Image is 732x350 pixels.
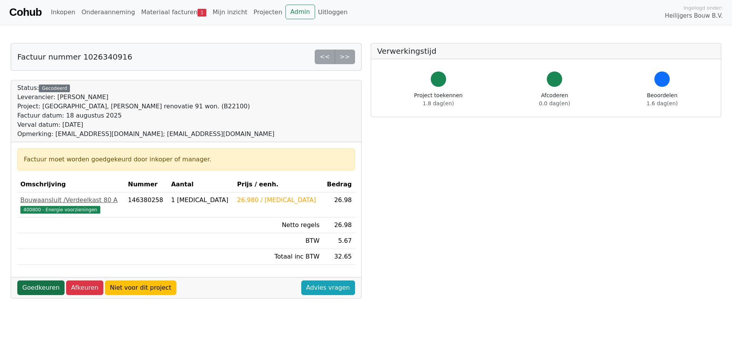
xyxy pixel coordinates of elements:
[539,100,570,106] span: 0.0 dag(en)
[78,5,138,20] a: Onderaanneming
[17,120,274,129] div: Verval datum: [DATE]
[251,5,285,20] a: Projecten
[322,249,355,265] td: 32.65
[423,100,454,106] span: 1.8 dag(en)
[647,91,678,108] div: Beoordelen
[234,177,322,192] th: Prijs / eenh.
[198,9,206,17] span: 1
[17,129,274,139] div: Opmerking: [EMAIL_ADDRESS][DOMAIN_NAME]; [EMAIL_ADDRESS][DOMAIN_NAME]
[234,233,322,249] td: BTW
[684,4,723,12] span: Ingelogd onder:
[315,5,351,20] a: Uitloggen
[539,91,570,108] div: Afcoderen
[414,91,463,108] div: Project toekennen
[125,192,168,217] td: 146380258
[105,280,176,295] a: Niet voor dit project
[322,217,355,233] td: 26.98
[17,52,132,61] h5: Factuur nummer 1026340916
[17,93,274,102] div: Leverancier: [PERSON_NAME]
[17,280,65,295] a: Goedkeuren
[48,5,78,20] a: Inkopen
[125,177,168,192] th: Nummer
[377,46,715,56] h5: Verwerkingstijd
[17,177,125,192] th: Omschrijving
[138,5,209,20] a: Materiaal facturen1
[209,5,251,20] a: Mijn inzicht
[17,111,274,120] div: Factuur datum: 18 augustus 2025
[647,100,678,106] span: 1.6 dag(en)
[322,233,355,249] td: 5.67
[237,196,319,205] div: 26.980 / [MEDICAL_DATA]
[301,280,355,295] a: Advies vragen
[39,85,70,92] div: Gecodeerd
[171,196,231,205] div: 1 [MEDICAL_DATA]
[9,3,41,22] a: Cohub
[17,102,274,111] div: Project: [GEOGRAPHIC_DATA], [PERSON_NAME] renovatie 91 won. (B22100)
[17,83,274,139] div: Status:
[322,177,355,192] th: Bedrag
[234,217,322,233] td: Netto regels
[665,12,723,20] span: Heilijgers Bouw B.V.
[322,192,355,217] td: 26.98
[20,196,122,214] a: Bouwaansluit /Verdeelkast 80 A400800 - Energie voorzieningen
[285,5,315,19] a: Admin
[20,196,122,205] div: Bouwaansluit /Verdeelkast 80 A
[24,155,349,164] div: Factuur moet worden goedgekeurd door inkoper of manager.
[66,280,103,295] a: Afkeuren
[20,206,100,214] span: 400800 - Energie voorzieningen
[168,177,234,192] th: Aantal
[234,249,322,265] td: Totaal inc BTW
